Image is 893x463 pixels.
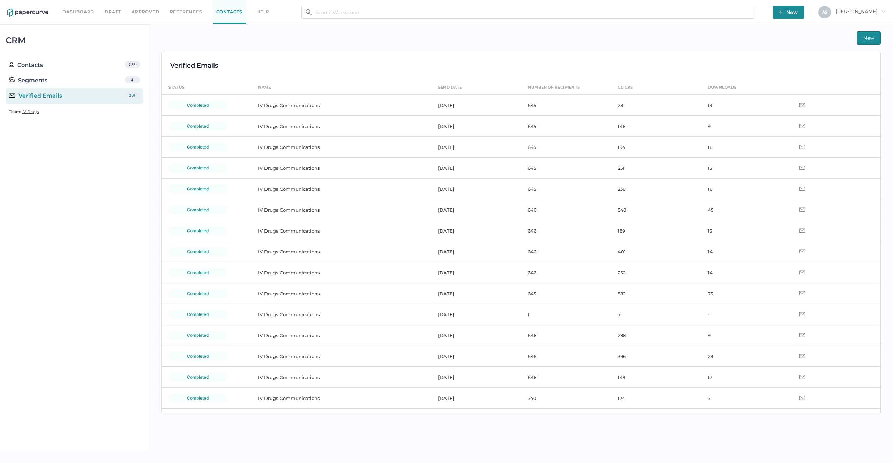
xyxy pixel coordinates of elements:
td: 645 [521,137,611,158]
a: Team: IV Drugs [9,107,39,116]
td: [DATE] [431,388,521,409]
img: email-icon-grey.d9de4670.svg [799,228,805,233]
img: search.bf03fe8b.svg [306,9,312,15]
div: completed [168,289,227,298]
td: 13 [701,158,791,179]
img: email-icon-grey.d9de4670.svg [799,249,805,253]
td: - [701,304,791,325]
td: 16 [701,179,791,199]
td: [DATE] [431,220,521,241]
td: [DATE] [431,304,521,325]
td: 19 [701,95,791,116]
td: IV Drugs Communications [251,179,431,199]
img: segments.b9481e3d.svg [9,77,15,82]
div: completed [168,226,227,235]
div: status [168,83,185,91]
td: 646 [521,220,611,241]
td: 645 [521,283,611,304]
img: email-icon-grey.d9de4670.svg [799,166,805,170]
td: 645 [521,158,611,179]
div: 4 [125,76,140,83]
td: 149 [611,367,701,388]
div: 201 [125,92,140,99]
td: 540 [611,199,701,220]
div: completed [168,247,227,256]
td: 740 [521,388,611,409]
div: completed [168,143,227,152]
div: completed [168,101,227,110]
td: IV Drugs Communications [251,220,431,241]
td: 582 [611,283,701,304]
td: IV Drugs Communications [251,262,431,283]
input: Search Workspace [301,6,755,19]
td: 646 [521,199,611,220]
td: 5 [701,409,791,430]
td: [DATE] [431,179,521,199]
td: 146 [611,116,701,137]
div: completed [168,268,227,277]
td: 9 [701,116,791,137]
div: CRM [6,37,143,44]
td: 14 [701,262,791,283]
td: 45 [701,199,791,220]
div: downloads [708,83,737,91]
td: 16 [701,137,791,158]
td: 401 [611,241,701,262]
div: clicks [618,83,633,91]
td: 646 [521,262,611,283]
div: Verified Emails [9,92,62,100]
td: [DATE] [431,409,521,430]
td: 14 [701,241,791,262]
td: 1 [521,304,611,325]
span: A S [822,9,828,15]
img: plus-white.e19ec114.svg [779,10,783,14]
div: completed [168,394,227,403]
img: person.20a629c4.svg [9,62,14,67]
td: 250 [611,262,701,283]
img: email-icon-grey.d9de4670.svg [799,270,805,274]
a: Draft [105,8,121,16]
td: 7 [611,304,701,325]
img: email-icon-grey.d9de4670.svg [799,207,805,212]
td: IV Drugs Communications [251,388,431,409]
td: 28 [701,346,791,367]
div: Verified Emails [170,61,218,70]
img: email-icon-grey.d9de4670.svg [799,145,805,149]
img: papercurve-logo-colour.7244d18c.svg [7,9,48,17]
img: email-icon-grey.d9de4670.svg [799,312,805,316]
img: email-icon-grey.d9de4670.svg [799,333,805,337]
td: IV Drugs Communications [251,137,431,158]
td: [DATE] [431,367,521,388]
div: number of recipients [528,83,580,91]
td: 646 [521,346,611,367]
img: email-icon-grey.d9de4670.svg [799,291,805,295]
div: completed [168,310,227,319]
td: IV Drugs Communications [251,346,431,367]
button: New [857,31,881,45]
td: [DATE] [431,325,521,346]
button: New [773,6,804,19]
td: IV Drugs Communications [251,304,431,325]
span: New [779,6,798,19]
td: [DATE] [431,241,521,262]
td: 645 [521,179,611,199]
td: 238 [611,179,701,199]
td: IV Drugs Communications [251,241,431,262]
div: completed [168,184,227,193]
td: IV Drugs Communications [251,95,431,116]
td: 646 [521,367,611,388]
img: email-icon-grey.d9de4670.svg [799,103,805,107]
td: 174 [611,388,701,409]
a: Approved [132,8,159,16]
td: [DATE] [431,95,521,116]
td: [DATE] [431,158,521,179]
img: email-icon-grey.d9de4670.svg [799,187,805,191]
img: email-icon-black.c777dcea.svg [9,93,15,98]
td: [DATE] [431,116,521,137]
td: 194 [611,137,701,158]
div: completed [168,164,227,173]
td: [DATE] [431,283,521,304]
td: 645 [521,95,611,116]
td: IV Drugs Communications [251,116,431,137]
a: References [170,8,202,16]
